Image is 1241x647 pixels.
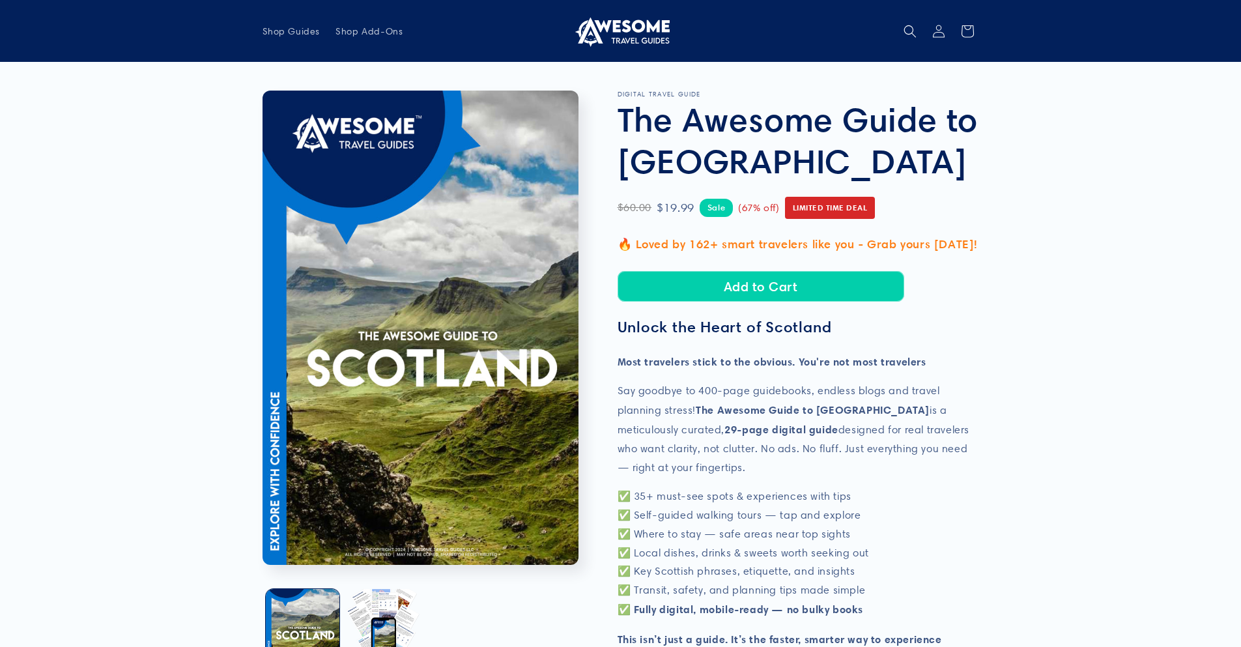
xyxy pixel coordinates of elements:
[618,91,979,98] p: DIGITAL TRAVEL GUIDE
[328,18,410,45] a: Shop Add-Ons
[696,403,930,416] strong: The Awesome Guide to [GEOGRAPHIC_DATA]
[263,25,321,37] span: Shop Guides
[618,271,904,302] button: Add to Cart
[657,197,694,218] span: $19.99
[618,603,864,616] strong: ✅ Fully digital, mobile-ready — no bulky books
[785,197,876,219] span: Limited Time Deal
[618,487,979,620] p: ✅ 35+ must-see spots & experiences with tips ✅ Self-guided walking tours — tap and explore ✅ Wher...
[618,234,979,255] p: 🔥 Loved by 162+ smart travelers like you - Grab yours [DATE]!
[572,16,670,47] img: Awesome Travel Guides
[724,423,838,436] strong: 29-page digital guide
[618,199,652,218] span: $60.00
[738,199,779,217] span: (67% off)
[618,382,979,477] p: Say goodbye to 400-page guidebooks, endless blogs and travel planning stress! is a meticulously c...
[618,318,979,337] h3: Unlock the Heart of Scotland
[618,98,979,182] h1: The Awesome Guide to [GEOGRAPHIC_DATA]
[700,199,733,216] span: Sale
[618,355,926,368] strong: Most travelers stick to the obvious. You're not most travelers
[567,10,674,51] a: Awesome Travel Guides
[335,25,403,37] span: Shop Add-Ons
[896,17,924,46] summary: Search
[255,18,328,45] a: Shop Guides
